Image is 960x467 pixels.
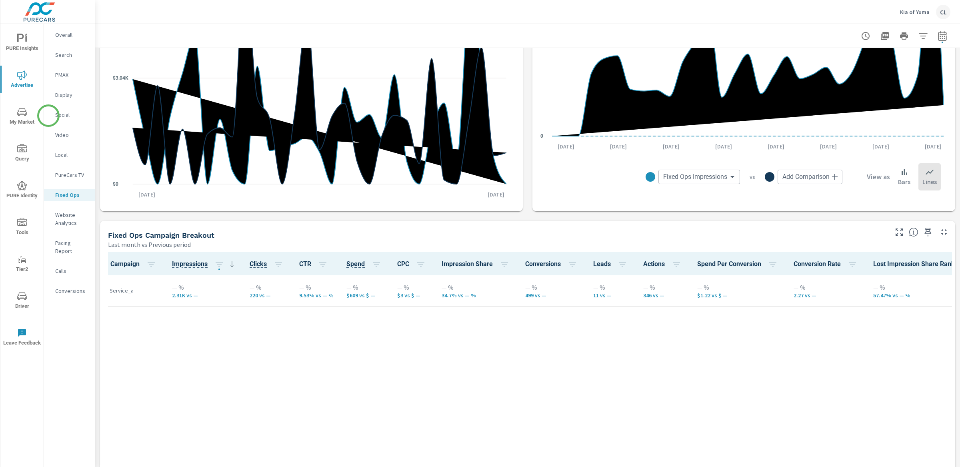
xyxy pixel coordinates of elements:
[442,259,512,269] span: Impression Share
[55,31,88,39] p: Overall
[877,28,893,44] button: "Export Report to PDF"
[55,287,88,295] p: Conversions
[397,259,429,269] span: CPC
[893,226,906,239] button: Make Fullscreen
[250,292,286,299] p: 220 vs —
[113,75,128,81] text: $3.04K
[44,189,95,201] div: Fixed Ops
[922,226,934,239] span: Save this to your personalized report
[643,283,684,292] p: — %
[936,5,950,19] div: CL
[697,259,781,269] span: Spend Per Conversion
[593,292,630,299] p: 11 vs —
[299,292,334,299] p: 9.53% vs — %
[172,259,208,269] span: The number of times an ad was shown on your behalf.
[3,34,41,53] span: PURE Insights
[133,190,161,198] p: [DATE]
[3,70,41,90] span: Advertise
[934,28,950,44] button: Select Date Range
[55,239,88,255] p: Pacing Report
[3,218,41,237] span: Tools
[172,292,237,299] p: 2,308 vs —
[44,169,95,181] div: PureCars TV
[44,209,95,229] div: Website Analytics
[110,259,159,269] span: Campaign
[55,171,88,179] p: PureCars TV
[55,71,88,79] p: PMAX
[172,259,237,269] span: Impressions
[540,133,543,139] text: 0
[593,283,630,292] p: — %
[55,131,88,139] p: Video
[250,259,286,269] span: Clicks
[44,129,95,141] div: Video
[0,24,44,355] div: nav menu
[794,259,860,269] span: Conversion Rate
[697,292,781,299] p: $1.22 vs $ —
[346,292,384,299] p: $609 vs $ —
[55,267,88,275] p: Calls
[740,173,765,180] p: vs
[658,170,740,184] div: Fixed Ops Impressions
[922,177,937,186] p: Lines
[250,283,286,292] p: — %
[919,142,947,150] p: [DATE]
[44,285,95,297] div: Conversions
[346,283,384,292] p: — %
[867,142,895,150] p: [DATE]
[55,51,88,59] p: Search
[867,173,890,181] h6: View as
[442,292,512,299] p: 34.7% vs — %
[604,142,632,150] p: [DATE]
[552,142,580,150] p: [DATE]
[397,283,429,292] p: — %
[898,177,910,186] p: Bars
[3,144,41,164] span: Query
[108,240,191,249] p: Last month vs Previous period
[299,283,334,292] p: — %
[397,292,429,299] p: $3 vs $ —
[3,181,41,200] span: PURE Identity
[250,259,267,269] span: The number of times an ad was clicked by a consumer.
[3,107,41,127] span: My Market
[55,111,88,119] p: Social
[299,259,331,269] span: CTR
[710,142,738,150] p: [DATE]
[346,259,384,269] span: Spend
[896,28,912,44] button: Print Report
[657,142,685,150] p: [DATE]
[782,173,830,181] span: Add Comparison
[442,283,512,292] p: — %
[108,231,214,239] h5: Fixed Ops Campaign Breakout
[55,151,88,159] p: Local
[915,28,931,44] button: Apply Filters
[794,283,860,292] p: — %
[762,142,790,150] p: [DATE]
[55,91,88,99] p: Display
[697,283,781,292] p: — %
[346,259,365,269] span: The amount of money spent on advertising during the period.
[525,283,580,292] p: — %
[44,29,95,41] div: Overall
[172,283,237,292] p: — %
[44,149,95,161] div: Local
[482,190,510,198] p: [DATE]
[525,292,580,299] p: 499 vs —
[44,237,95,257] div: Pacing Report
[663,173,727,181] span: Fixed Ops Impressions
[794,292,860,299] p: 2.27 vs —
[3,291,41,311] span: Driver
[593,259,630,269] span: Leads
[55,211,88,227] p: Website Analytics
[44,49,95,61] div: Search
[110,287,159,295] p: Service_a
[643,259,684,269] span: Actions
[44,89,95,101] div: Display
[525,259,580,269] span: Conversions
[778,170,842,184] div: Add Comparison
[44,109,95,121] div: Social
[44,265,95,277] div: Calls
[44,69,95,81] div: PMAX
[3,255,41,274] span: Tier2
[900,8,930,16] p: Kia of Yuma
